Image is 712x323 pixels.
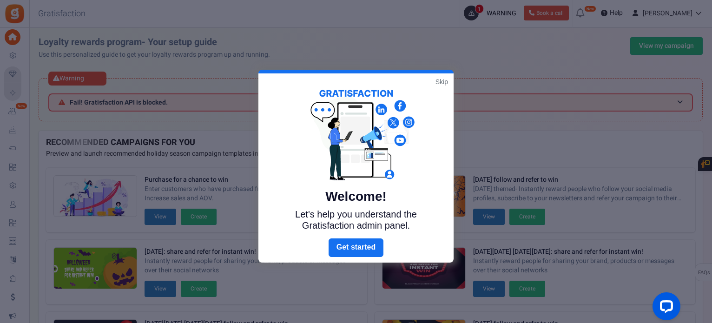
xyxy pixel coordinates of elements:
a: Next [329,238,383,257]
h5: Welcome! [279,189,433,204]
a: Skip [435,77,448,86]
p: Let's help you understand the Gratisfaction admin panel. [279,209,433,231]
